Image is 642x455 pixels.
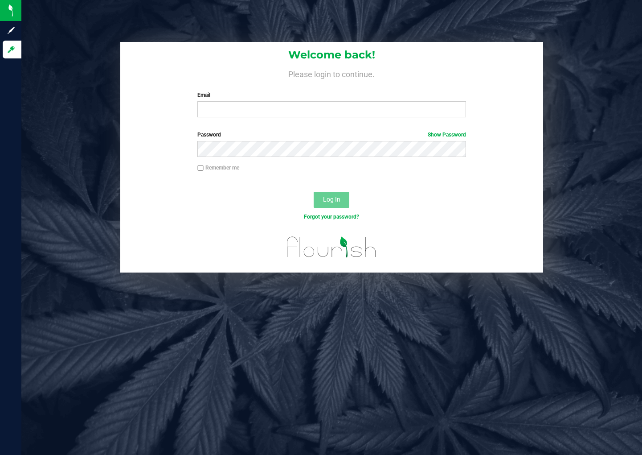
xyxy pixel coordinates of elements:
[7,45,16,54] inline-svg: Log in
[120,68,543,79] h4: Please login to continue.
[197,164,239,172] label: Remember me
[197,132,221,138] span: Password
[314,192,349,208] button: Log In
[428,132,466,138] a: Show Password
[120,49,543,61] h1: Welcome back!
[197,165,204,171] input: Remember me
[7,26,16,35] inline-svg: Sign up
[323,196,340,203] span: Log In
[304,214,359,220] a: Forgot your password?
[197,91,466,99] label: Email
[279,230,384,264] img: flourish_logo.svg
